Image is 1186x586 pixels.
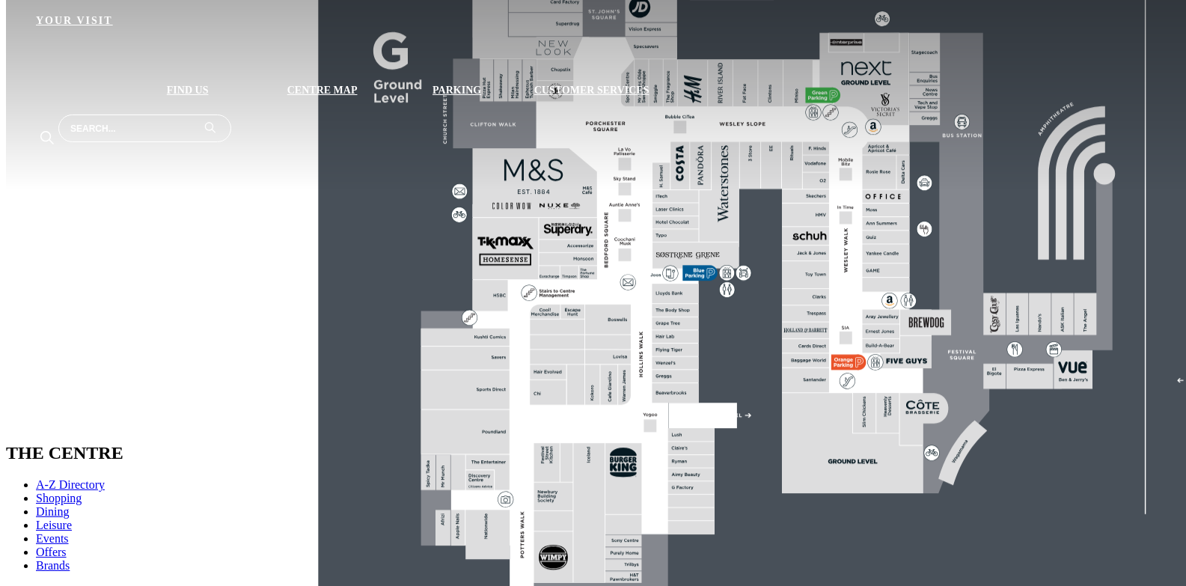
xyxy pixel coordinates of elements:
h2: THE CENTRE [6,443,1180,463]
span: Find us [167,85,209,96]
a: Your Visit [36,9,120,33]
input: Search... [58,115,231,142]
a: Offers [36,546,67,558]
a: Dining [36,505,69,518]
a: Leisure [36,519,72,531]
a: A-Z Directory [36,478,105,491]
span: Centre Map [287,85,358,96]
span: Parking [432,85,481,96]
span: Your Visit [36,15,113,27]
a: Events [36,532,69,545]
span: Customer Services [534,85,649,96]
a: Shopping [36,492,82,504]
a: Brands [36,559,70,572]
